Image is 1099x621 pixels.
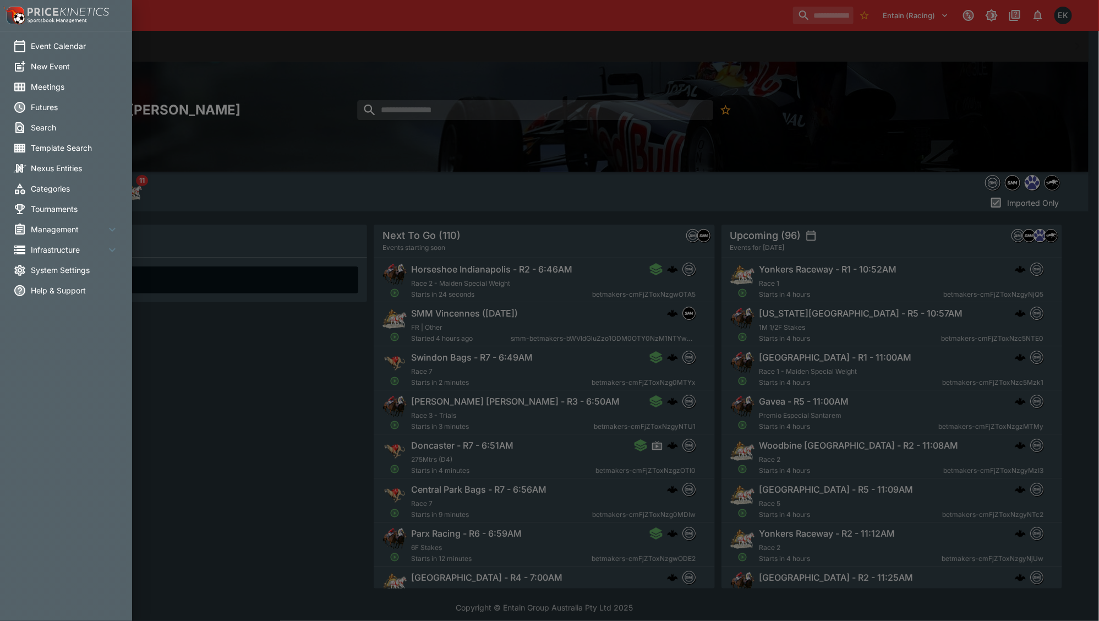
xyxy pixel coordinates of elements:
span: New Event [31,61,119,72]
span: Help & Support [31,285,119,296]
span: Search [31,122,119,133]
img: Sportsbook Management [28,18,87,23]
span: Management [31,224,106,235]
span: Infrastructure [31,244,106,255]
span: Meetings [31,81,119,92]
span: Futures [31,101,119,113]
span: Tournaments [31,203,119,215]
img: PriceKinetics Logo [3,4,25,26]
span: Template Search [31,142,119,154]
span: System Settings [31,264,119,276]
img: PriceKinetics [28,8,109,16]
span: Event Calendar [31,40,119,52]
span: Categories [31,183,119,194]
span: Nexus Entities [31,162,119,174]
